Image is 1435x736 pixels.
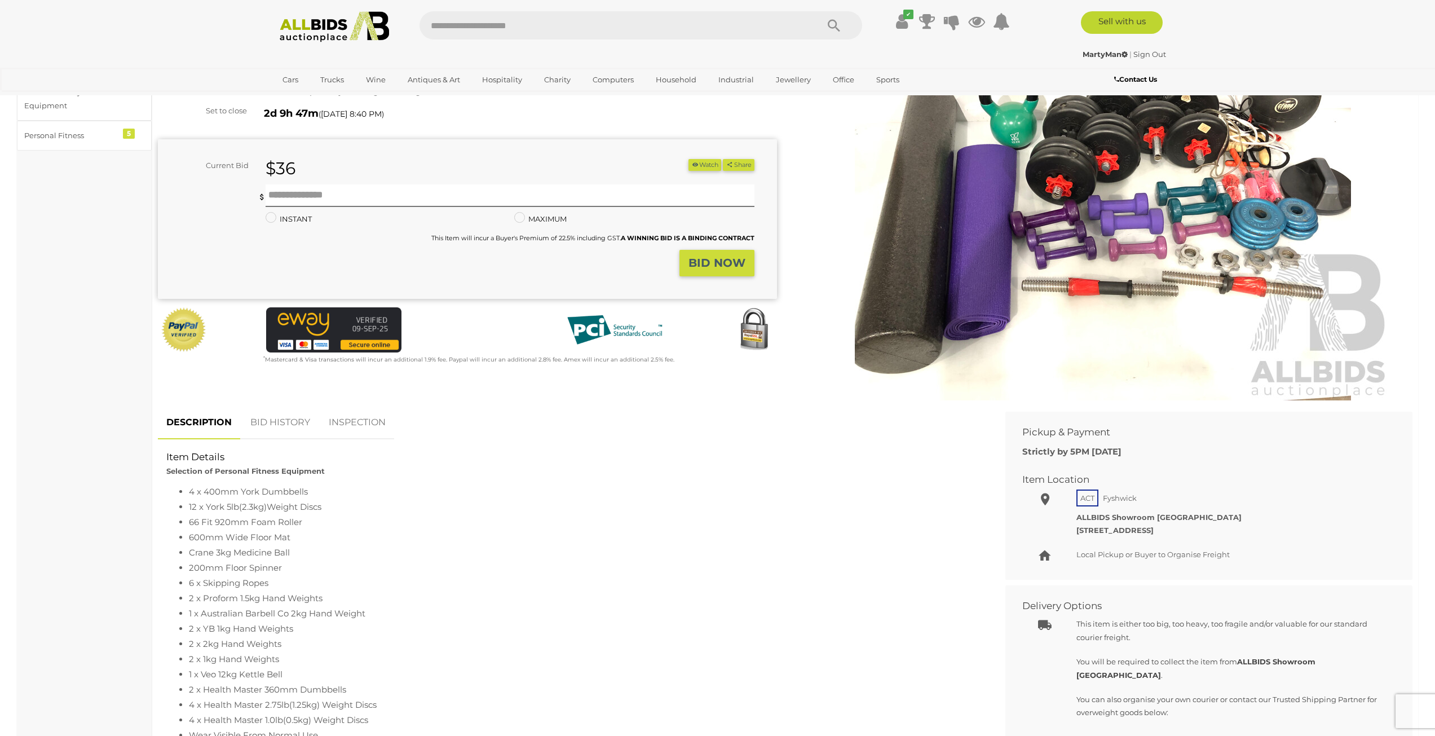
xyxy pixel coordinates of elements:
[1076,513,1242,522] strong: ALLBIDS Showroom [GEOGRAPHIC_DATA]
[475,70,529,89] a: Hospitality
[1022,427,1379,438] h2: Pickup & Payment
[400,70,467,89] a: Antiques & Art
[266,213,312,226] label: INSTANT
[648,70,704,89] a: Household
[806,11,862,39] button: Search
[1114,73,1160,86] a: Contact Us
[189,560,980,575] li: 200mm Floor Spinner
[1100,491,1140,505] span: Fyshwick
[263,356,674,363] small: Mastercard & Visa transactions will incur an additional 1.9% fee. Paypal will incur an additional...
[189,575,980,590] li: 6 x Skipping Ropes
[688,256,745,270] strong: BID NOW
[869,70,907,89] a: Sports
[275,89,370,108] a: [GEOGRAPHIC_DATA]
[679,250,754,276] button: BID NOW
[275,70,306,89] a: Cars
[17,121,152,151] a: Personal Fitness 5
[431,234,754,242] small: This Item will incur a Buyer's Premium of 22.5% including GST.
[158,159,257,172] div: Current Bid
[161,307,207,352] img: Official PayPal Seal
[320,406,394,439] a: INSPECTION
[514,213,567,226] label: MAXIMUM
[242,406,319,439] a: BID HISTORY
[266,158,295,179] strong: $36
[1076,550,1230,559] span: Local Pickup or Buyer to Organise Freight
[1076,526,1154,535] strong: [STREET_ADDRESS]
[1114,75,1157,83] b: Contact Us
[189,651,980,667] li: 2 x 1kg Hand Weights
[711,70,761,89] a: Industrial
[166,466,325,475] strong: Selection of Personal Fitness Equipment
[149,104,255,117] div: Set to close
[189,606,980,621] li: 1 x Australian Barbell Co 2kg Hand Weight
[585,70,641,89] a: Computers
[814,28,1392,400] img: Selection of Personal Fitness Equipment
[825,70,862,89] a: Office
[123,129,135,139] div: 5
[264,107,319,120] strong: 2d 9h 47m
[189,682,980,697] li: 2 x Health Master 360mm Dumbbells
[189,514,980,530] li: 66 Fit 920mm Foam Roller
[189,667,980,682] li: 1 x Veo 12kg Kettle Bell
[558,307,671,352] img: PCI DSS compliant
[769,70,818,89] a: Jewellery
[189,636,980,651] li: 2 x 2kg Hand Weights
[266,307,401,352] img: eWAY Payment Gateway
[24,86,117,112] div: Commercial Gym Equipment
[688,159,721,171] button: Watch
[189,545,980,560] li: Crane 3kg Medicine Ball
[1076,657,1315,679] b: ALLBIDS Showroom [GEOGRAPHIC_DATA]
[1022,446,1121,457] b: Strictly by 5PM [DATE]
[1022,601,1379,611] h2: Delivery Options
[189,621,980,636] li: 2 x YB 1kg Hand Weights
[273,11,396,42] img: Allbids.com.au
[17,77,152,121] a: Commercial Gym Equipment 8
[1022,474,1379,485] h2: Item Location
[189,697,980,712] li: 4 x Health Master 2.75lb(1.25kg) Weight Discs
[166,452,980,462] h2: Item Details
[24,129,117,142] div: Personal Fitness
[321,109,382,119] span: [DATE] 8:40 PM
[537,70,578,89] a: Charity
[1076,618,1387,644] p: This item is either too big, too heavy, too fragile and/or valuable for our standard courier frei...
[319,109,384,118] span: ( )
[1081,11,1163,34] a: Sell with us
[189,484,980,499] li: 4 x 400mm York Dumbbells
[1129,50,1132,59] span: |
[1076,655,1387,682] p: You will be required to collect the item from .
[1133,50,1166,59] a: Sign Out
[189,712,980,728] li: 4 x Health Master 1.0lb(0.5kg) Weight Discs
[903,10,913,19] i: ✔
[189,530,980,545] li: 600mm Wide Floor Mat
[723,159,754,171] button: Share
[894,11,911,32] a: ✔
[731,307,776,352] img: Secured by Rapid SSL
[1083,50,1129,59] a: MartyMan
[189,499,980,514] li: 12 x York 5lb(2.3kg)Weight Discs
[1076,693,1387,720] p: You can also organise your own courier or contact our Trusted Shipping Partner for overweight goo...
[313,70,351,89] a: Trucks
[1076,490,1098,506] span: ACT
[359,70,393,89] a: Wine
[688,159,721,171] li: Watch this item
[621,234,754,242] b: A WINNING BID IS A BINDING CONTRACT
[189,590,980,606] li: 2 x Proform 1.5kg Hand Weights
[158,406,240,439] a: DESCRIPTION
[1083,50,1128,59] strong: MartyMan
